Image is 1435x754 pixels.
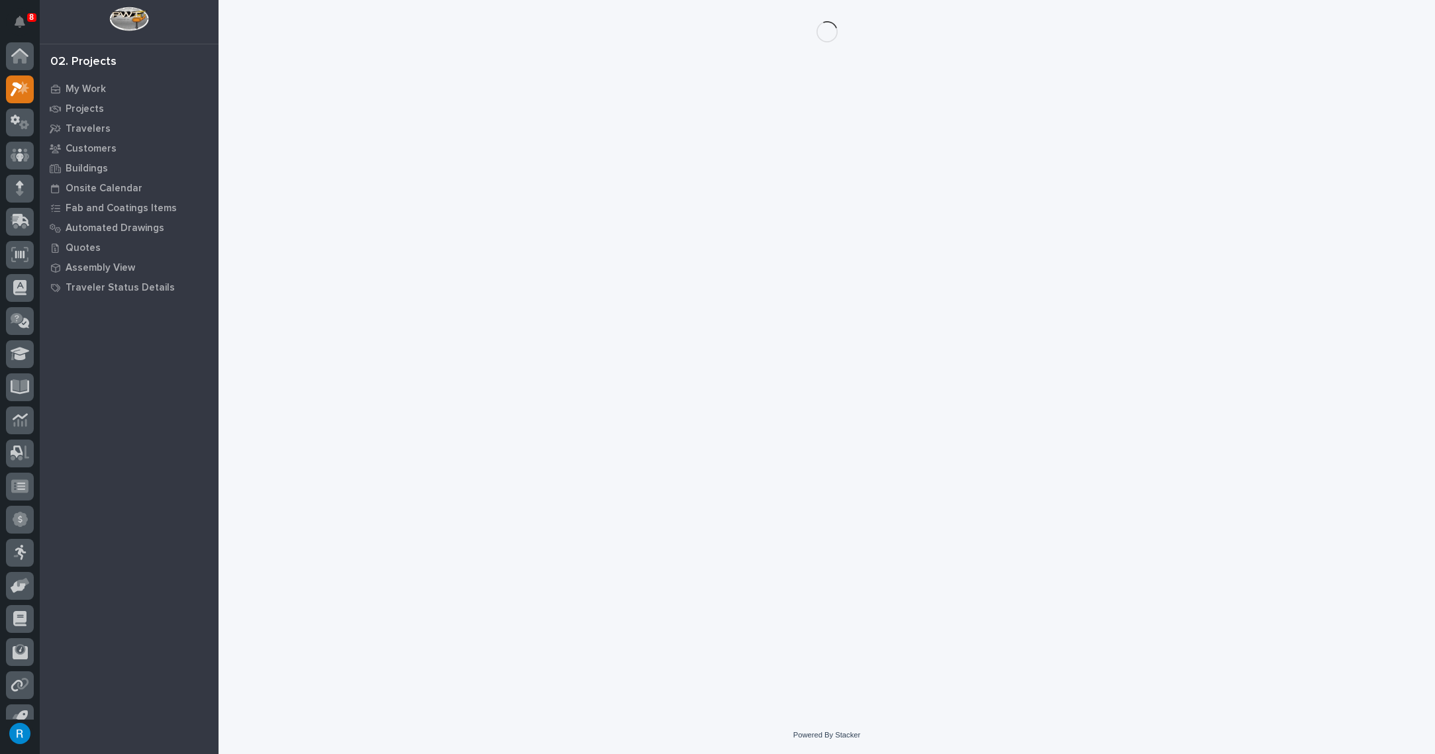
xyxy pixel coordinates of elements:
[40,277,219,297] a: Traveler Status Details
[66,183,142,195] p: Onsite Calendar
[66,203,177,214] p: Fab and Coatings Items
[40,178,219,198] a: Onsite Calendar
[109,7,148,31] img: Workspace Logo
[40,218,219,238] a: Automated Drawings
[40,258,219,277] a: Assembly View
[66,143,117,155] p: Customers
[66,103,104,115] p: Projects
[40,198,219,218] a: Fab and Coatings Items
[29,13,34,22] p: 8
[40,118,219,138] a: Travelers
[66,282,175,294] p: Traveler Status Details
[66,262,135,274] p: Assembly View
[40,99,219,118] a: Projects
[6,720,34,747] button: users-avatar
[40,238,219,258] a: Quotes
[40,158,219,178] a: Buildings
[40,79,219,99] a: My Work
[66,242,101,254] p: Quotes
[66,222,164,234] p: Automated Drawings
[40,138,219,158] a: Customers
[66,83,106,95] p: My Work
[66,123,111,135] p: Travelers
[17,16,34,37] div: Notifications8
[66,163,108,175] p: Buildings
[793,731,860,739] a: Powered By Stacker
[50,55,117,70] div: 02. Projects
[6,8,34,36] button: Notifications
